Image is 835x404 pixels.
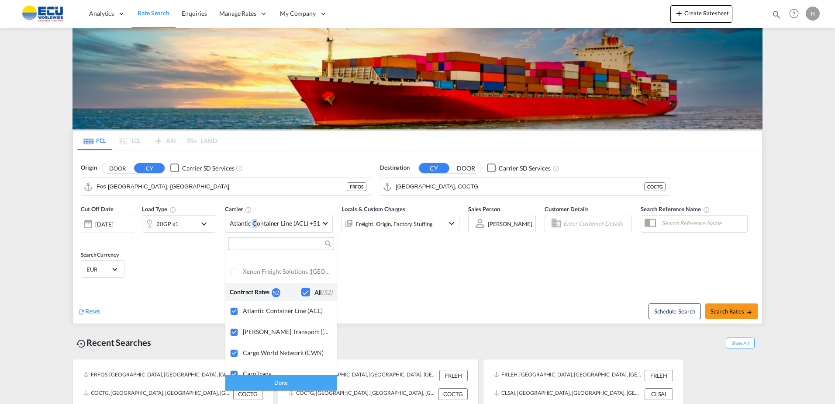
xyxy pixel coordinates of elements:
div: All [314,288,332,297]
div: CaroTrans [243,370,330,377]
div: 52 [272,288,280,297]
md-icon: icon-magnify [324,240,331,247]
div: Xenon Freight Solutions ([GEOGRAPHIC_DATA]) | API [243,268,330,276]
span: (52) [322,289,332,296]
div: Done [225,375,337,390]
div: Contract Rates [230,288,272,297]
md-checkbox: Checkbox No Ink [301,288,332,297]
div: [PERSON_NAME] Transport ([GEOGRAPHIC_DATA]) | Direct [243,328,330,335]
div: Cargo World Network (CWN) [243,349,330,356]
div: Atlantic Container Line (ACL) [243,307,330,314]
